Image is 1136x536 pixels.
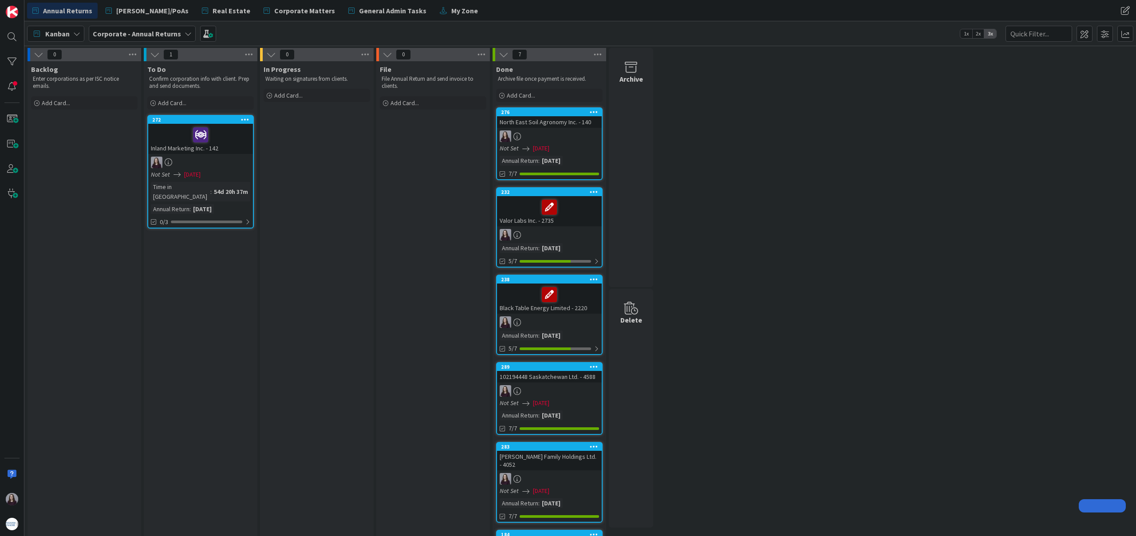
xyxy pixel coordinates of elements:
div: BC [497,316,602,328]
div: Annual Return [500,498,538,508]
a: 238Black Table Energy Limited - 2220BCAnnual Return:[DATE]5/7 [496,275,603,355]
div: 272 [148,116,253,124]
span: : [538,498,540,508]
span: [DATE] [184,170,201,179]
span: 5/7 [509,256,517,266]
div: Annual Return [500,410,538,420]
a: 272Inland Marketing Inc. - 142BCNot Set[DATE]Time in [GEOGRAPHIC_DATA]:54d 20h 37mAnnual Return:[... [147,115,254,229]
div: 54d 20h 37m [212,187,250,197]
div: [PERSON_NAME] Family Holdings Ltd. - 4052 [497,451,602,470]
span: 7/7 [509,424,517,433]
div: [DATE] [540,410,563,420]
p: Archive file once payment is received. [498,75,601,83]
span: 1x [960,29,972,38]
a: Corporate Matters [258,3,340,19]
p: Enter corporations as per ISC notice emails. [33,75,136,90]
img: BC [500,473,511,485]
a: 289102194448 Saskatchewan Ltd. - 4588BCNot Set[DATE]Annual Return:[DATE]7/7 [496,362,603,435]
span: Annual Returns [43,5,92,16]
span: 0 [396,49,411,60]
i: Not Set [151,170,170,178]
i: Not Set [500,399,519,407]
div: [DATE] [191,204,214,214]
div: BC [148,157,253,168]
span: Backlog [31,65,58,74]
span: 2x [972,29,984,38]
i: Not Set [500,144,519,152]
div: [DATE] [540,243,563,253]
div: Valor Labs Inc. - 2735 [497,196,602,226]
div: Annual Return [500,331,538,340]
div: 276North East Soil Agronomy Inc. - 140 [497,108,602,128]
img: BC [500,229,511,240]
span: Done [496,65,513,74]
span: General Admin Tasks [359,5,426,16]
p: Waiting on signatures from clients. [265,75,368,83]
div: 289 [497,363,602,371]
div: [DATE] [540,331,563,340]
span: My Zone [451,5,478,16]
span: : [538,156,540,166]
span: : [538,243,540,253]
span: : [538,410,540,420]
span: 1 [163,49,178,60]
span: 0 [280,49,295,60]
span: 7/7 [509,169,517,178]
div: Annual Return [500,243,538,253]
span: [PERSON_NAME]/PoAs [116,5,189,16]
a: Annual Returns [27,3,98,19]
a: My Zone [434,3,483,19]
span: In Progress [264,65,301,74]
b: Corporate - Annual Returns [93,29,181,38]
div: Annual Return [151,204,189,214]
img: BC [6,493,18,505]
div: 238 [497,276,602,284]
span: 5/7 [509,344,517,353]
div: Black Table Energy Limited - 2220 [497,284,602,314]
span: Kanban [45,28,70,39]
div: 272Inland Marketing Inc. - 142 [148,116,253,154]
span: [DATE] [533,486,549,496]
a: General Admin Tasks [343,3,432,19]
div: Inland Marketing Inc. - 142 [148,124,253,154]
div: BC [497,130,602,142]
span: 0/3 [160,217,168,227]
img: BC [151,157,162,168]
span: : [189,204,191,214]
div: 289 [501,364,602,370]
div: Archive [619,74,643,84]
img: BC [500,130,511,142]
input: Quick Filter... [1006,26,1072,42]
a: 232Valor Labs Inc. - 2735BCAnnual Return:[DATE]5/7 [496,187,603,268]
div: 283 [501,444,602,450]
i: Not Set [500,487,519,495]
a: 283[PERSON_NAME] Family Holdings Ltd. - 4052BCNot Set[DATE]Annual Return:[DATE]7/7 [496,442,603,523]
span: Add Card... [507,91,535,99]
span: To Do [147,65,166,74]
div: BC [497,229,602,240]
div: Annual Return [500,156,538,166]
img: avatar [6,518,18,530]
span: Add Card... [42,99,70,107]
div: 102194448 Saskatchewan Ltd. - 4588 [497,371,602,382]
span: [DATE] [533,398,549,408]
span: 3x [984,29,996,38]
div: 283 [497,443,602,451]
a: 276North East Soil Agronomy Inc. - 140BCNot Set[DATE]Annual Return:[DATE]7/7 [496,107,603,180]
img: BC [500,316,511,328]
div: Time in [GEOGRAPHIC_DATA] [151,182,210,201]
span: 0 [47,49,62,60]
span: File [380,65,391,74]
div: 232Valor Labs Inc. - 2735 [497,188,602,226]
p: Confirm corporation info with client. Prep and send documents. [149,75,252,90]
div: 232 [497,188,602,196]
span: Real Estate [213,5,250,16]
span: 7 [512,49,527,60]
span: Add Card... [158,99,186,107]
div: 238 [501,276,602,283]
div: 272 [152,117,253,123]
div: BC [497,473,602,485]
span: Add Card... [390,99,419,107]
div: 283[PERSON_NAME] Family Holdings Ltd. - 4052 [497,443,602,470]
a: Real Estate [197,3,256,19]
